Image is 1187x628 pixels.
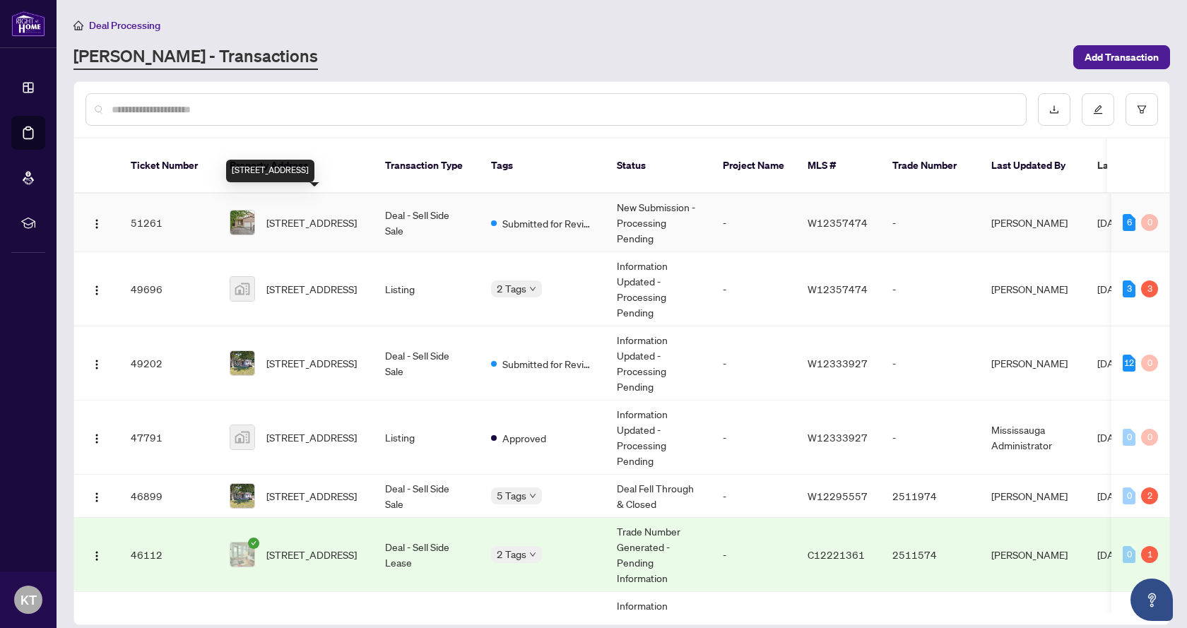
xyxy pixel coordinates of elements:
[1123,355,1135,372] div: 12
[796,138,881,194] th: MLS #
[1123,429,1135,446] div: 0
[91,285,102,296] img: Logo
[1082,93,1114,126] button: edit
[980,401,1086,475] td: Mississauga Administrator
[91,359,102,370] img: Logo
[73,20,83,30] span: home
[1141,429,1158,446] div: 0
[711,252,796,326] td: -
[266,281,357,297] span: [STREET_ADDRESS]
[374,138,480,194] th: Transaction Type
[1141,214,1158,231] div: 0
[711,401,796,475] td: -
[1141,487,1158,504] div: 2
[711,326,796,401] td: -
[606,138,711,194] th: Status
[1097,357,1128,369] span: [DATE]
[881,401,980,475] td: -
[606,475,711,518] td: Deal Fell Through & Closed
[980,326,1086,401] td: [PERSON_NAME]
[529,285,536,292] span: down
[1123,280,1135,297] div: 3
[85,485,108,507] button: Logo
[1038,93,1070,126] button: download
[91,492,102,503] img: Logo
[1141,546,1158,563] div: 1
[85,211,108,234] button: Logo
[85,426,108,449] button: Logo
[73,45,318,70] a: [PERSON_NAME] - Transactions
[1085,46,1159,69] span: Add Transaction
[1097,216,1128,229] span: [DATE]
[529,492,536,499] span: down
[1141,280,1158,297] div: 3
[881,475,980,518] td: 2511974
[881,194,980,252] td: -
[226,160,314,182] div: [STREET_ADDRESS]
[529,551,536,558] span: down
[606,326,711,401] td: Information Updated - Processing Pending
[230,484,254,508] img: thumbnail-img
[1097,283,1128,295] span: [DATE]
[266,355,357,371] span: [STREET_ADDRESS]
[1123,214,1135,231] div: 6
[119,326,218,401] td: 49202
[606,401,711,475] td: Information Updated - Processing Pending
[374,326,480,401] td: Deal - Sell Side Sale
[374,518,480,592] td: Deal - Sell Side Lease
[218,138,374,194] th: Property Address
[85,352,108,374] button: Logo
[248,538,259,549] span: check-circle
[230,425,254,449] img: thumbnail-img
[1130,579,1173,621] button: Open asap
[1097,158,1183,173] span: Last Modified Date
[91,218,102,230] img: Logo
[89,19,160,32] span: Deal Processing
[808,431,868,444] span: W12333927
[711,518,796,592] td: -
[808,548,865,561] span: C12221361
[1126,93,1158,126] button: filter
[11,11,45,37] img: logo
[980,518,1086,592] td: [PERSON_NAME]
[374,475,480,518] td: Deal - Sell Side Sale
[1123,487,1135,504] div: 0
[266,215,357,230] span: [STREET_ADDRESS]
[711,194,796,252] td: -
[91,550,102,562] img: Logo
[1097,490,1128,502] span: [DATE]
[881,138,980,194] th: Trade Number
[606,518,711,592] td: Trade Number Generated - Pending Information
[1073,45,1170,69] button: Add Transaction
[808,357,868,369] span: W12333927
[711,475,796,518] td: -
[502,356,594,372] span: Submitted for Review
[502,215,594,231] span: Submitted for Review
[606,252,711,326] td: Information Updated - Processing Pending
[119,138,218,194] th: Ticket Number
[1097,548,1128,561] span: [DATE]
[1097,431,1128,444] span: [DATE]
[266,547,357,562] span: [STREET_ADDRESS]
[266,488,357,504] span: [STREET_ADDRESS]
[606,194,711,252] td: New Submission - Processing Pending
[980,138,1086,194] th: Last Updated By
[119,518,218,592] td: 46112
[1093,105,1103,114] span: edit
[480,138,606,194] th: Tags
[1137,105,1147,114] span: filter
[119,401,218,475] td: 47791
[711,138,796,194] th: Project Name
[1123,546,1135,563] div: 0
[374,401,480,475] td: Listing
[20,590,37,610] span: KT
[230,277,254,301] img: thumbnail-img
[119,194,218,252] td: 51261
[230,351,254,375] img: thumbnail-img
[502,430,546,446] span: Approved
[266,429,357,445] span: [STREET_ADDRESS]
[1141,355,1158,372] div: 0
[91,433,102,444] img: Logo
[119,475,218,518] td: 46899
[497,546,526,562] span: 2 Tags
